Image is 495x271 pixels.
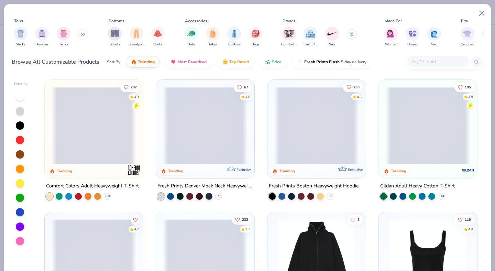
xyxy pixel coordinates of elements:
button: filter button [249,27,263,47]
button: Like [131,215,141,224]
div: filter for Women [384,27,398,47]
span: Price [272,59,282,65]
img: Totes Image [209,30,217,37]
img: Tanks Image [60,30,67,37]
div: Gildan Adult Heavy Cotton T-Shirt [380,182,455,191]
img: trending.gif [131,59,136,65]
span: 230 [353,85,360,89]
button: Most Favorited [165,56,212,68]
img: Sweatpants Image [133,30,140,37]
input: Try "T-Shirt" [411,58,464,66]
button: filter button [184,27,198,47]
img: Shirts Image [16,30,24,37]
span: + 9 [328,194,332,198]
span: 119 [465,218,471,221]
span: Fresh Prints Flash [304,59,340,65]
span: Men [431,42,438,47]
button: filter button [406,27,419,47]
img: TopRated.gif [222,59,228,65]
img: Comfort Colors logo [127,163,141,177]
button: Like [454,82,474,92]
button: filter button [35,27,49,47]
div: Comfort Colors Adult Heavyweight T-Shirt [46,182,139,191]
span: Bottles [228,42,240,47]
img: Bottles Image [230,30,238,37]
span: Top Rated [229,59,249,65]
div: Sort By [107,59,120,65]
button: filter button [129,27,144,47]
button: filter button [206,27,220,47]
div: filter for Sweatpants [129,27,144,47]
button: filter button [325,27,339,47]
span: Skirts [153,42,162,47]
span: Unisex [407,42,418,47]
div: filter for Nike [325,27,339,47]
button: Like [121,82,141,92]
span: Shirts [16,42,25,47]
button: filter button [108,27,122,47]
span: Tanks [59,42,68,47]
span: Cropped [461,42,474,47]
span: 105 [465,85,471,89]
div: filter for Skirts [151,27,165,47]
div: Brands [283,18,296,24]
img: Shorts Image [111,30,119,37]
span: 232 [242,218,248,221]
div: filter for Shirts [14,27,27,47]
div: 4.9 [134,94,139,99]
button: Top Rated [217,56,254,68]
span: Women [385,42,397,47]
div: Bottoms [109,18,124,24]
div: Fresh Prints Denver Mock Neck Heavyweight Sweatshirt [157,182,253,191]
span: 5 day delivery [341,58,366,66]
button: filter button [461,27,474,47]
div: Accessories [185,18,207,24]
span: Fresh Prints [302,42,318,47]
img: most_fav.gif [170,59,176,65]
div: filter for Shorts [108,27,122,47]
button: Like [454,215,474,224]
button: Like [232,215,252,224]
span: 287 [131,85,137,89]
button: Trending [126,56,160,68]
button: Like [343,82,363,92]
img: Nike Image [327,29,337,39]
span: 67 [244,85,248,89]
div: filter for Unisex [406,27,419,47]
span: Hoodies [35,42,48,47]
button: filter button [57,27,70,47]
span: Exclusive [348,167,363,172]
img: Men Image [430,30,438,37]
button: filter button [302,27,318,47]
div: filter for Hoodies [35,27,49,47]
span: + 60 [105,194,110,198]
button: Price [260,56,287,68]
span: Shorts [110,42,120,47]
img: Comfort Colors Image [284,29,294,39]
button: filter button [281,27,297,47]
div: filter for Fresh Prints [302,27,318,47]
button: Like [234,82,252,92]
div: filter for Comfort Colors [281,27,297,47]
img: Cropped Image [463,30,471,37]
span: Bags [252,42,260,47]
div: filter for Bottles [227,27,241,47]
div: filter for Hats [184,27,198,47]
img: Skirts Image [154,30,162,37]
span: + 10 [216,194,221,198]
button: filter button [14,27,27,47]
div: Filter By [14,82,28,87]
div: filter for Bags [249,27,263,47]
span: Totes [208,42,217,47]
div: Fresh Prints Boston Heavyweight Hoodie [269,182,359,191]
button: Close [475,7,488,20]
button: filter button [427,27,441,47]
span: Hats [187,42,195,47]
img: Hoodies Image [38,30,46,37]
button: Like [347,215,363,224]
span: Sweatpants [129,42,144,47]
button: filter button [227,27,241,47]
img: Hats Image [187,30,195,37]
span: 8 [357,218,360,221]
div: 4.7 [245,227,250,232]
